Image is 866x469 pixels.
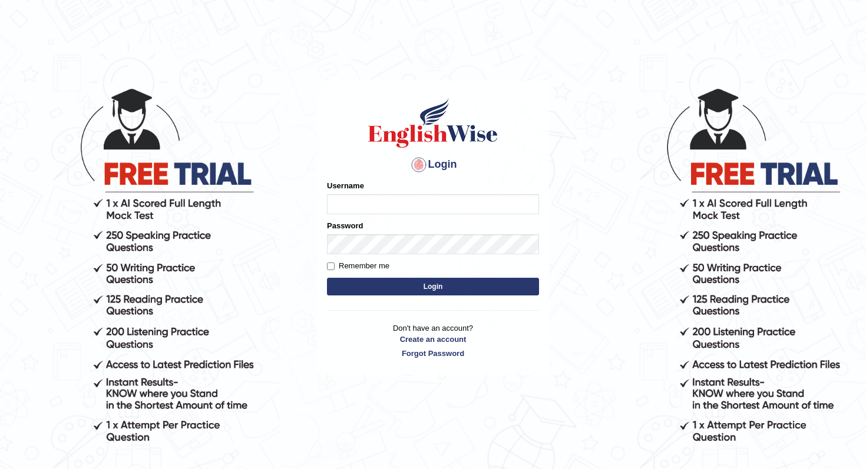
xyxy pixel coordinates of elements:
label: Password [327,220,363,231]
img: Logo of English Wise sign in for intelligent practice with AI [366,97,500,149]
input: Remember me [327,262,335,270]
h4: Login [327,155,539,174]
label: Remember me [327,260,389,272]
label: Username [327,180,364,191]
a: Forgot Password [327,348,539,359]
a: Create an account [327,334,539,345]
button: Login [327,278,539,295]
p: Don't have an account? [327,322,539,359]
